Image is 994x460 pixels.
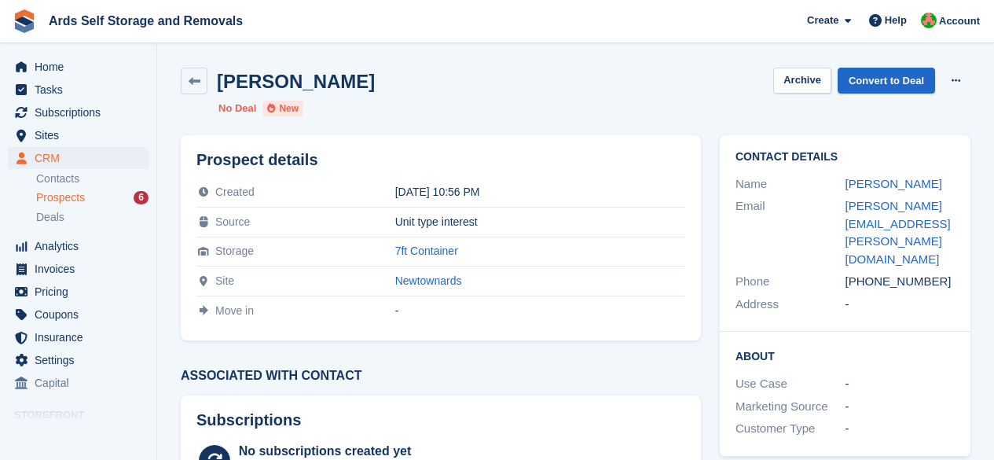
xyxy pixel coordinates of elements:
a: menu [8,349,149,371]
h2: Subscriptions [196,411,685,429]
div: Email [735,197,845,268]
h3: Associated with contact [181,369,701,383]
span: Insurance [35,326,129,348]
a: menu [8,258,149,280]
h2: [PERSON_NAME] [217,71,375,92]
span: Capital [35,372,129,394]
span: Source [215,215,250,228]
h2: About [735,348,955,363]
a: 7ft Container [395,245,458,257]
div: Use Case [735,375,845,393]
a: menu [8,304,149,326]
a: menu [8,101,149,123]
a: Ards Self Storage and Removals [42,8,249,34]
span: Analytics [35,235,129,257]
div: [DATE] 10:56 PM [395,186,685,198]
span: Tasks [35,79,129,101]
a: Convert to Deal [838,68,935,94]
div: Phone [735,273,845,291]
a: Prospects 6 [36,190,149,206]
span: Storage [215,245,254,257]
a: [PERSON_NAME][EMAIL_ADDRESS][PERSON_NAME][DOMAIN_NAME] [845,199,951,266]
div: - [395,304,685,317]
img: Ethan McFerran [921,13,937,28]
div: Address [735,296,845,314]
a: menu [8,372,149,394]
a: menu [8,235,149,257]
div: Name [735,175,845,193]
a: [PERSON_NAME] [845,177,942,190]
div: Customer Type [735,420,845,438]
div: Marketing Source [735,398,845,416]
div: - [845,398,955,416]
span: Move in [215,304,254,317]
h2: Contact Details [735,151,955,164]
a: Newtownards [395,274,462,287]
span: Storefront [14,407,156,423]
span: Account [939,13,980,29]
a: Contacts [36,171,149,186]
a: Deals [36,209,149,226]
span: Create [807,13,838,28]
span: Pricing [35,281,129,303]
li: New [262,101,303,116]
div: [PHONE_NUMBER] [845,273,955,291]
a: menu [8,56,149,78]
div: 6 [134,191,149,204]
span: Settings [35,349,129,371]
span: CRM [35,147,129,169]
span: Help [885,13,907,28]
button: Archive [773,68,831,94]
div: - [845,375,955,393]
li: No Deal [218,101,256,116]
div: - [845,296,955,314]
div: - [845,420,955,438]
img: stora-icon-8386f47178a22dfd0bd8f6a31ec36ba5ce8667c1dd55bd0f319d3a0aa187defe.svg [13,9,36,33]
a: menu [8,147,149,169]
span: Site [215,274,234,287]
a: menu [8,124,149,146]
span: Sites [35,124,129,146]
a: menu [8,326,149,348]
span: Coupons [35,304,129,326]
h2: Prospect details [196,151,685,169]
span: Prospects [36,190,85,205]
span: Subscriptions [35,101,129,123]
span: Invoices [35,258,129,280]
span: Created [215,186,255,198]
span: Deals [36,210,64,225]
div: Unit type interest [395,215,685,228]
a: menu [8,281,149,303]
a: menu [8,79,149,101]
span: Home [35,56,129,78]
